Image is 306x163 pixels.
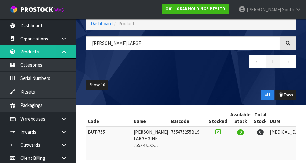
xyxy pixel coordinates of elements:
[280,55,296,68] a: →
[165,6,225,11] strong: O01 - OKAB HOLDINGS PTY LTD
[86,110,132,127] th: Code
[252,110,268,127] th: Total Stock
[10,5,18,13] img: cube-alt.png
[249,55,266,68] a: ←
[170,110,207,127] th: Barcode
[275,90,296,100] button: Trash
[86,80,108,90] button: Show: 10
[20,5,53,14] span: ProStock
[132,110,170,127] th: Name
[91,20,113,26] a: Dashboard
[229,110,252,127] th: Available Stock
[247,6,281,12] span: [PERSON_NAME]
[237,129,244,135] span: 0
[261,90,274,100] button: ALL
[170,127,207,160] td: 755475255BLS
[86,36,280,50] input: Search products
[86,127,132,160] td: BUT-755
[162,4,229,14] a: O01 - OKAB HOLDINGS PTY LTD
[266,55,280,68] a: 1
[86,55,296,70] nav: Page navigation
[282,6,294,12] span: South
[118,20,137,26] span: Products
[132,127,170,160] td: [PERSON_NAME] LARGE SINK 755X475X255
[54,7,64,13] small: WMS
[257,129,264,135] span: 0
[207,110,229,127] th: Stocked
[268,110,306,127] th: UOM
[268,127,306,160] td: [MEDICAL_DATA]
